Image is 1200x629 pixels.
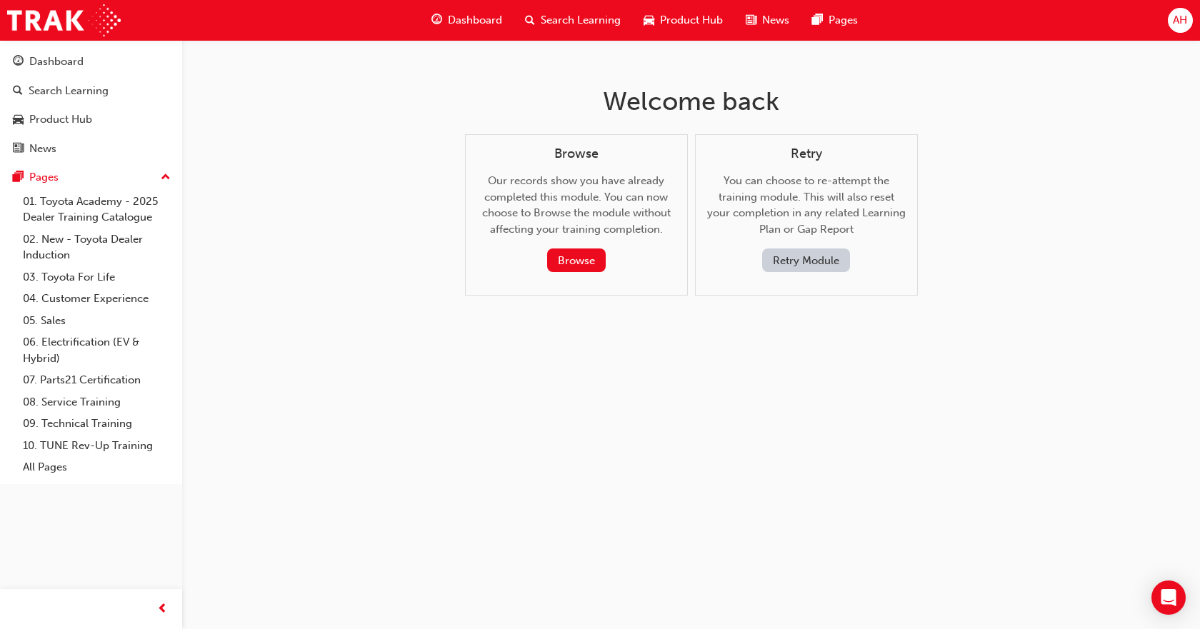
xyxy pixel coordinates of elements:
[514,6,632,35] a: search-iconSearch Learning
[13,56,24,69] span: guage-icon
[660,12,723,29] span: Product Hub
[13,85,23,98] span: search-icon
[17,228,176,266] a: 02. New - Toyota Dealer Induction
[6,136,176,162] a: News
[1173,12,1187,29] span: AH
[17,435,176,457] a: 10. TUNE Rev-Up Training
[17,391,176,413] a: 08. Service Training
[420,6,514,35] a: guage-iconDashboard
[157,600,168,618] span: prev-icon
[632,6,734,35] a: car-iconProduct Hub
[17,456,176,478] a: All Pages
[812,11,823,29] span: pages-icon
[29,111,92,128] div: Product Hub
[1168,8,1193,33] button: AH
[17,288,176,310] a: 04. Customer Experience
[707,146,906,162] h4: Retry
[6,164,176,191] button: Pages
[29,169,59,186] div: Pages
[465,86,918,117] h1: Welcome back
[29,54,84,70] div: Dashboard
[17,413,176,435] a: 09. Technical Training
[734,6,801,35] a: news-iconNews
[29,83,109,99] div: Search Learning
[17,331,176,369] a: 06. Electrification (EV & Hybrid)
[13,143,24,156] span: news-icon
[161,168,171,187] span: up-icon
[762,12,789,29] span: News
[6,46,176,164] button: DashboardSearch LearningProduct HubNews
[29,141,56,157] div: News
[477,146,676,162] h4: Browse
[6,78,176,104] a: Search Learning
[1151,580,1186,615] div: Open Intercom Messenger
[17,191,176,228] a: 01. Toyota Academy - 2025 Dealer Training Catalogue
[525,11,535,29] span: search-icon
[431,11,442,29] span: guage-icon
[17,266,176,288] a: 03. Toyota For Life
[6,106,176,133] a: Product Hub
[448,12,502,29] span: Dashboard
[17,310,176,332] a: 05. Sales
[547,248,606,272] button: Browse
[829,12,858,29] span: Pages
[13,114,24,126] span: car-icon
[541,12,621,29] span: Search Learning
[477,146,676,273] div: Our records show you have already completed this module. You can now choose to Browse the module ...
[7,4,121,36] img: Trak
[13,171,24,184] span: pages-icon
[17,369,176,391] a: 07. Parts21 Certification
[762,248,850,272] button: Retry Module
[6,49,176,75] a: Dashboard
[801,6,869,35] a: pages-iconPages
[746,11,756,29] span: news-icon
[707,146,906,273] div: You can choose to re-attempt the training module. This will also reset your completion in any rel...
[644,11,654,29] span: car-icon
